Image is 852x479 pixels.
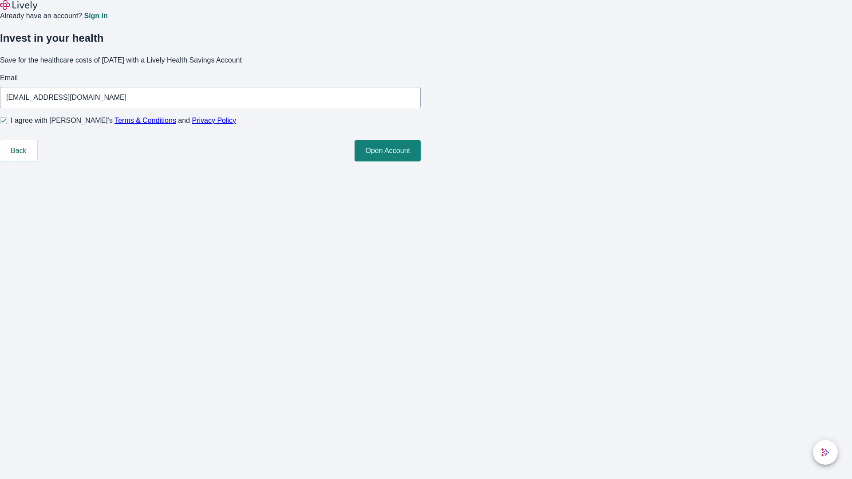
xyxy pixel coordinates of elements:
svg: Lively AI Assistant [821,448,830,457]
a: Privacy Policy [192,117,237,124]
button: chat [813,440,838,465]
a: Sign in [84,12,107,20]
a: Terms & Conditions [114,117,176,124]
span: I agree with [PERSON_NAME]’s and [11,115,236,126]
button: Open Account [355,140,421,161]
